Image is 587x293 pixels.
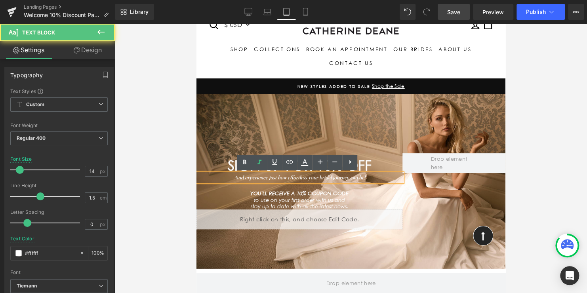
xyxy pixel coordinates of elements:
[400,4,415,20] button: Undo
[17,135,46,141] b: Regular 400
[22,29,55,36] span: Text Block
[10,123,108,128] div: Font Weight
[57,173,149,179] i: to use on your first order with us and
[100,195,107,200] span: em
[31,18,54,32] a: Shop
[516,4,565,20] button: Publish
[526,9,546,15] span: Publish
[24,4,115,10] a: Landing Pages
[16,18,293,47] ul: Primary
[130,32,179,47] a: Contact Us
[31,133,175,150] span: SIGN UP FOR 10% OFF
[26,101,44,108] b: Custom
[296,4,315,20] a: Mobile
[239,4,258,20] a: Desktop
[115,4,154,20] a: New Library
[10,183,108,188] div: Line Height
[473,4,513,20] a: Preview
[173,59,208,65] span: Shop the Sale
[55,18,107,32] a: Collections
[419,4,435,20] button: Redo
[10,209,108,215] div: Letter Spacing
[277,4,296,20] a: Tablet
[560,266,579,285] div: Open Intercom Messenger
[239,18,278,32] a: About Us
[10,88,108,94] div: Text Styles
[38,150,169,157] i: And experience just how effortless your bridal journey can be!
[130,8,149,15] span: Library
[100,222,107,227] span: px
[17,283,37,289] i: Tiemann
[10,270,108,275] div: Font
[100,169,107,174] span: px
[18,59,291,66] a: New Styles Added to SaleShop the Sale
[568,4,584,20] button: More
[54,166,152,173] i: YOU'LL RECEIVE A 10% COUPON CODE
[25,249,76,257] input: Color
[101,60,173,65] span: New Styles Added to Sale
[59,41,116,59] a: Design
[447,8,460,16] span: Save
[107,18,194,32] a: Book An Appointment
[194,18,239,32] a: Our Brides
[10,67,43,78] div: Typography
[482,8,504,16] span: Preview
[10,156,32,162] div: Font Size
[96,248,213,258] span: Featured bridal outfits
[24,12,100,18] span: Welcome 10% Discount Page
[258,4,277,20] a: Laptop
[54,179,152,186] i: stay up to date with all the latest news.
[10,236,34,242] div: Text Color
[88,246,107,260] div: %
